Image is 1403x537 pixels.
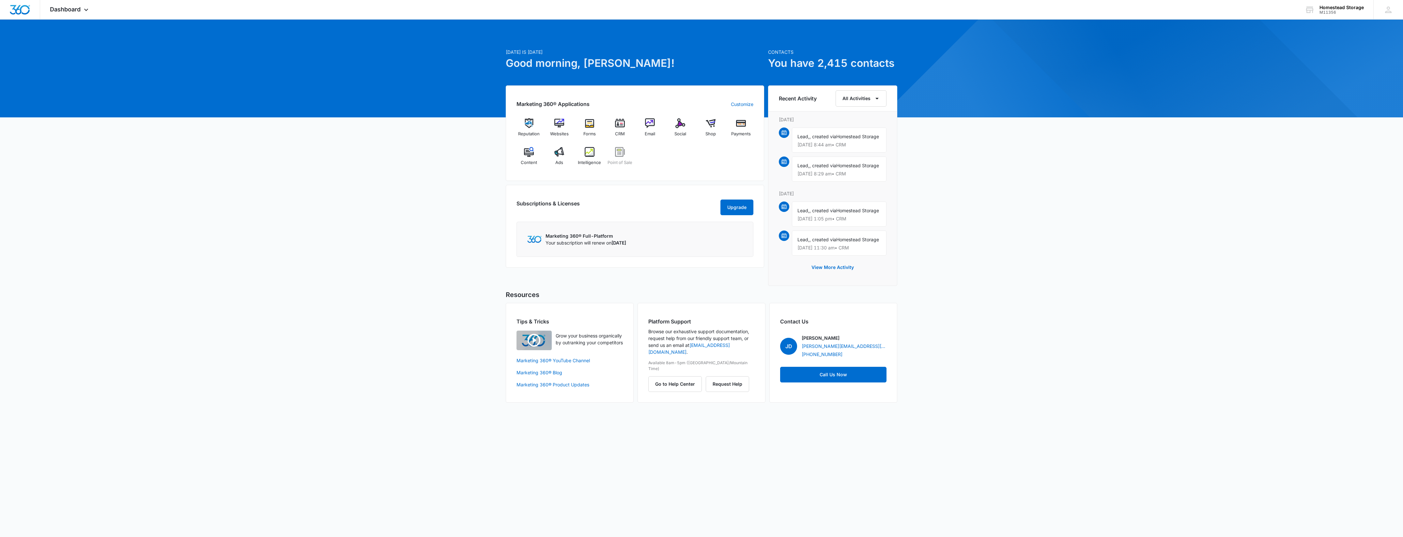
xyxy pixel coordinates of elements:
[516,357,623,364] a: Marketing 360® YouTube Channel
[705,131,716,137] span: Shop
[805,260,860,275] button: View More Activity
[518,131,540,137] span: Reputation
[797,134,809,139] span: Lead,
[516,381,623,388] a: Marketing 360® Product Updates
[648,376,702,392] button: Go to Help Center
[577,118,602,142] a: Forms
[611,240,626,246] span: [DATE]
[577,147,602,171] a: Intelligence
[550,131,569,137] span: Websites
[731,131,751,137] span: Payments
[516,147,542,171] a: Content
[607,147,632,171] a: Point of Sale
[556,332,623,346] p: Grow your business organically by outranking your competitors
[720,200,753,215] button: Upgrade
[809,237,836,242] span: , created via
[674,131,686,137] span: Social
[648,381,706,387] a: Go to Help Center
[797,172,881,176] p: [DATE] 8:29 am • CRM
[516,318,623,325] h2: Tips & Tricks
[809,163,836,168] span: , created via
[768,55,897,71] h1: You have 2,415 contacts
[608,159,632,166] span: Point of Sale
[516,200,580,213] h2: Subscriptions & Licenses
[521,159,537,166] span: Content
[698,118,723,142] a: Shop
[802,351,842,358] a: [PHONE_NUMBER]
[506,49,764,55] p: [DATE] is [DATE]
[50,6,81,13] span: Dashboard
[836,208,879,213] span: Homestead Storage
[546,239,626,246] p: Your subscription will renew on
[797,216,881,221] p: [DATE] 1:05 pm • CRM
[809,134,836,139] span: , created via
[1319,10,1364,15] div: account id
[547,147,572,171] a: Ads
[547,118,572,142] a: Websites
[516,118,542,142] a: Reputation
[779,190,887,197] p: [DATE]
[780,338,797,355] span: JD
[809,208,836,213] span: , created via
[780,318,887,325] h2: Contact Us
[607,118,632,142] a: CRM
[668,118,693,142] a: Social
[527,236,542,243] img: Marketing 360 Logo
[836,134,879,139] span: Homestead Storage
[506,290,897,300] h5: Resources
[797,237,809,242] span: Lead,
[555,159,563,166] span: Ads
[779,116,887,123] p: [DATE]
[836,90,887,107] button: All Activities
[516,369,623,376] a: Marketing 360® Blog
[648,360,755,372] p: Available 8am-5pm ([GEOGRAPHIC_DATA]/Mountain Time)
[638,118,663,142] a: Email
[578,159,601,166] span: Intelligence
[516,100,590,108] h2: Marketing 360® Applications
[728,118,753,142] a: Payments
[648,328,755,355] p: Browse our exhaustive support documentation, request help from our friendly support team, or send...
[780,367,887,382] a: Call Us Now
[797,142,881,147] p: [DATE] 8:44 am • CRM
[779,95,817,102] h6: Recent Activity
[706,381,749,387] a: Request Help
[615,131,625,137] span: CRM
[506,55,764,71] h1: Good morning, [PERSON_NAME]!
[645,131,655,137] span: Email
[836,163,879,168] span: Homestead Storage
[546,232,626,239] p: Marketing 360® Full-Platform
[797,208,809,213] span: Lead,
[706,376,749,392] button: Request Help
[802,335,840,341] p: [PERSON_NAME]
[836,237,879,242] span: Homestead Storage
[797,163,809,168] span: Lead,
[583,131,596,137] span: Forms
[648,318,755,325] h2: Platform Support
[797,246,881,250] p: [DATE] 11:30 am • CRM
[802,343,887,350] a: [PERSON_NAME][EMAIL_ADDRESS][PERSON_NAME][DOMAIN_NAME]
[516,331,552,350] img: Quick Overview Video
[768,49,897,55] p: Contacts
[731,101,753,108] a: Customize
[1319,5,1364,10] div: account name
